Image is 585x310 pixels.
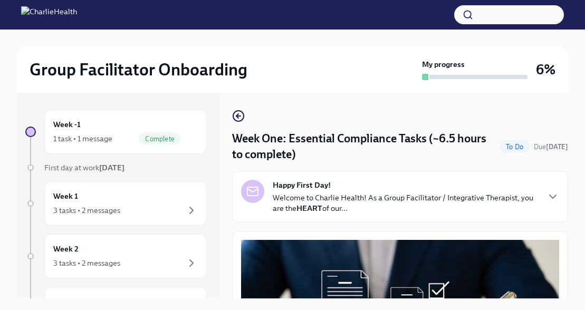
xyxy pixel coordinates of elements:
strong: HEART [296,204,322,213]
span: To Do [500,143,530,151]
a: Week 13 tasks • 2 messages [25,181,207,226]
div: 3 tasks • 2 messages [53,205,120,216]
h6: Week -1 [53,119,81,130]
strong: [DATE] [99,163,124,172]
span: First day at work [44,163,124,172]
h3: 6% [536,60,555,79]
strong: Happy First Day! [273,180,331,190]
h6: Week 2 [53,243,79,255]
span: September 1st, 2025 09:00 [534,142,568,152]
a: First day at work[DATE] [25,162,207,173]
strong: My progress [422,59,465,70]
a: Week 23 tasks • 2 messages [25,234,207,278]
h6: Week 3 [53,296,79,307]
h2: Group Facilitator Onboarding [30,59,247,80]
strong: [DATE] [546,143,568,151]
div: 3 tasks • 2 messages [53,258,120,268]
a: Week -11 task • 1 messageComplete [25,110,207,154]
h6: Week 1 [53,190,78,202]
span: Due [534,143,568,151]
img: CharlieHealth [21,6,77,23]
h4: Week One: Essential Compliance Tasks (~6.5 hours to complete) [232,131,495,162]
div: 1 task • 1 message [53,133,112,144]
span: Complete [139,135,181,143]
p: Welcome to Charlie Health! As a Group Facilitator / Integrative Therapist, you are the of our... [273,192,538,214]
